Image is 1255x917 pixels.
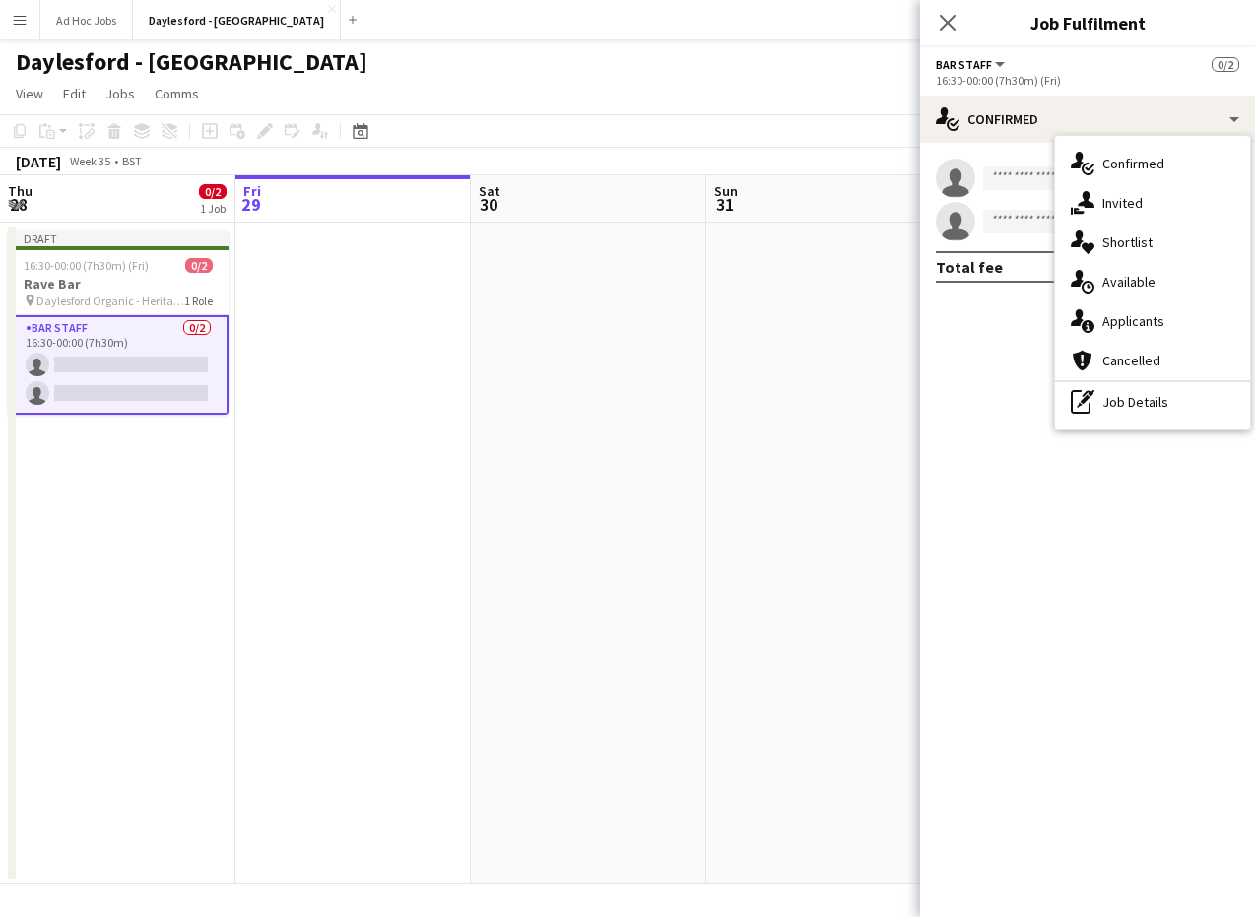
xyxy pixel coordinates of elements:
span: 0/2 [1212,57,1239,72]
span: Bar Staff [936,57,992,72]
div: Available [1055,262,1250,301]
span: 28 [5,193,33,216]
span: Edit [63,85,86,102]
a: Jobs [98,81,143,106]
app-job-card: Draft16:30-00:00 (7h30m) (Fri)0/2Rave Bar Daylesford Organic - Heritage House1 RoleBar Staff0/216... [8,230,229,415]
div: Confirmed [1055,144,1250,183]
a: View [8,81,51,106]
span: View [16,85,43,102]
div: [DATE] [16,152,61,171]
span: Fri [243,182,261,200]
div: BST [122,154,142,168]
span: Sat [479,182,500,200]
div: Job Details [1055,382,1250,422]
span: 29 [240,193,261,216]
div: Confirmed [920,96,1255,143]
app-card-role: Bar Staff0/216:30-00:00 (7h30m) [8,315,229,415]
span: 30 [476,193,500,216]
h3: Rave Bar [8,275,229,293]
span: Jobs [105,85,135,102]
h3: Job Fulfilment [920,10,1255,35]
span: 0/2 [185,258,213,273]
span: Week 35 [65,154,114,168]
div: Draft [8,230,229,246]
div: 16:30-00:00 (7h30m) (Fri) [936,73,1239,88]
h1: Daylesford - [GEOGRAPHIC_DATA] [16,47,367,77]
div: Cancelled [1055,341,1250,380]
div: Total fee [936,257,1003,277]
span: 31 [711,193,738,216]
a: Edit [55,81,94,106]
div: Shortlist [1055,223,1250,262]
button: Bar Staff [936,57,1008,72]
span: Comms [155,85,199,102]
div: Invited [1055,183,1250,223]
a: Comms [147,81,207,106]
span: Daylesford Organic - Heritage House [36,294,184,308]
span: Sun [714,182,738,200]
span: 0/2 [199,184,227,199]
span: Thu [8,182,33,200]
div: 1 Job [200,201,226,216]
button: Ad Hoc Jobs [40,1,133,39]
button: Daylesford - [GEOGRAPHIC_DATA] [133,1,341,39]
div: Applicants [1055,301,1250,341]
span: 16:30-00:00 (7h30m) (Fri) [24,258,149,273]
span: 1 Role [184,294,213,308]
